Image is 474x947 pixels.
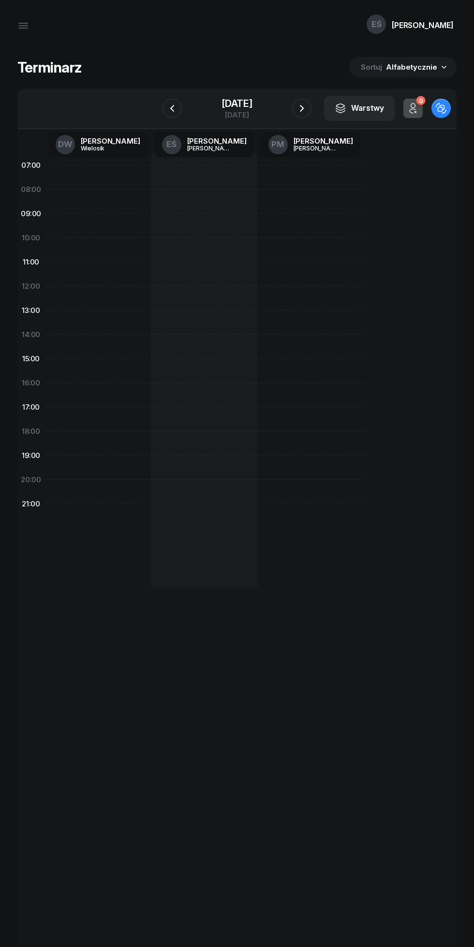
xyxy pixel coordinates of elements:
[271,140,284,148] span: PM
[17,202,44,226] div: 09:00
[403,99,423,118] button: 0
[17,178,44,202] div: 08:00
[187,137,247,145] div: [PERSON_NAME]
[261,132,361,157] a: PM[PERSON_NAME][PERSON_NAME]
[17,395,44,419] div: 17:00
[416,96,425,105] div: 0
[386,62,437,72] span: Alfabetycznie
[17,419,44,444] div: 18:00
[166,140,177,148] span: EŚ
[17,371,44,395] div: 16:00
[294,137,353,145] div: [PERSON_NAME]
[349,57,457,77] button: Sortuj Alfabetycznie
[335,102,384,115] div: Warstwy
[294,145,340,151] div: [PERSON_NAME]
[17,298,44,323] div: 13:00
[81,145,127,151] div: Wielosik
[17,323,44,347] div: 14:00
[81,137,140,145] div: [PERSON_NAME]
[222,111,252,118] div: [DATE]
[58,140,73,148] span: DW
[361,61,384,74] span: Sortuj
[222,99,252,108] div: [DATE]
[17,444,44,468] div: 19:00
[187,145,234,151] div: [PERSON_NAME]
[17,59,82,76] h1: Terminarz
[371,20,382,29] span: EŚ
[392,21,454,29] div: [PERSON_NAME]
[17,347,44,371] div: 15:00
[17,250,44,274] div: 11:00
[154,132,254,157] a: EŚ[PERSON_NAME][PERSON_NAME]
[17,274,44,298] div: 12:00
[17,226,44,250] div: 10:00
[17,468,44,492] div: 20:00
[17,153,44,178] div: 07:00
[17,492,44,516] div: 21:00
[324,96,395,121] button: Warstwy
[48,132,148,157] a: DW[PERSON_NAME]Wielosik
